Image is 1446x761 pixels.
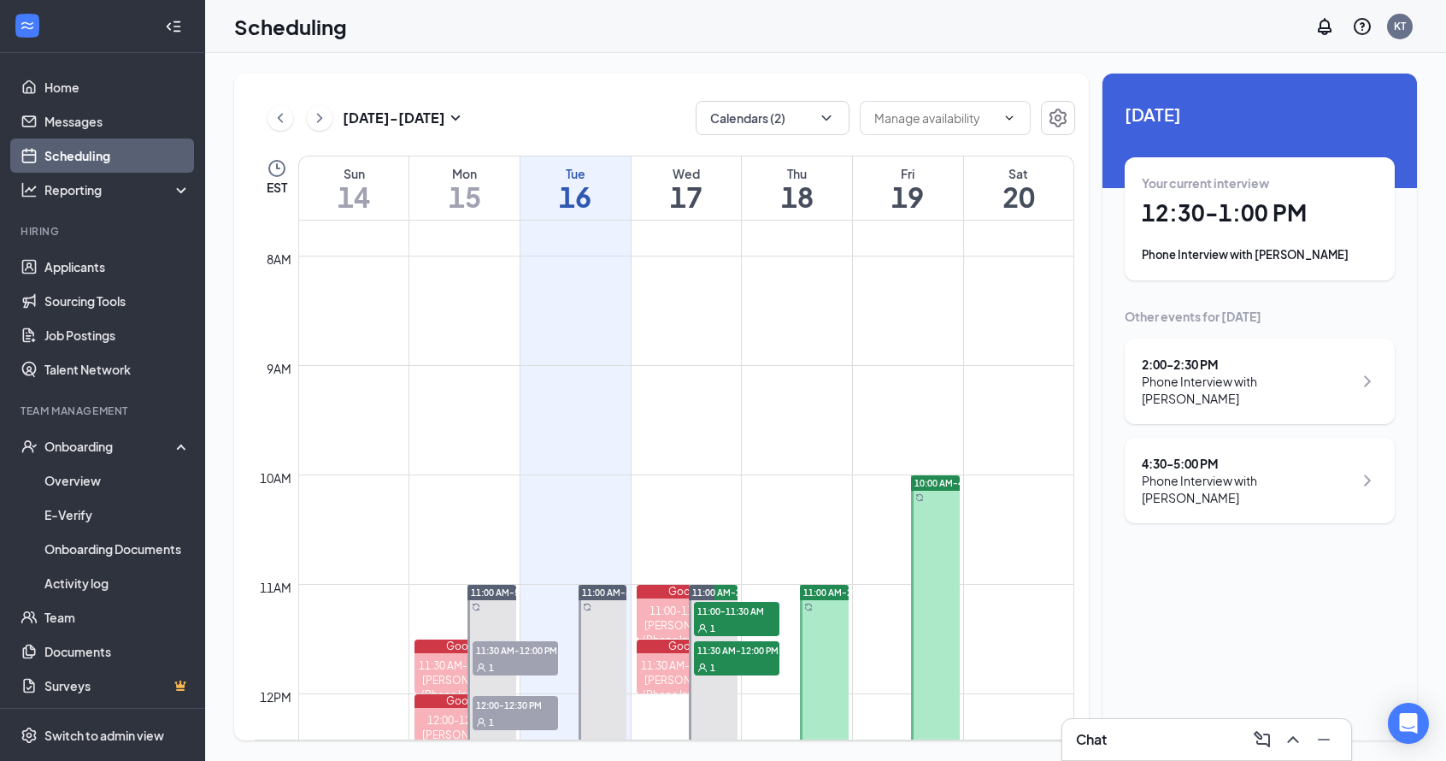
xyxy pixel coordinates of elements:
a: Home [44,70,191,104]
a: September 20, 2025 [964,156,1073,220]
svg: ChevronRight [1357,470,1378,491]
div: Google [637,585,738,599]
span: EST [267,179,287,196]
svg: WorkstreamLogo [19,17,36,34]
div: Onboarding [44,438,176,455]
div: Sat [964,165,1073,182]
div: 12pm [256,687,295,706]
span: 12:00-12:30 PM [473,696,558,713]
svg: Clock [267,158,287,179]
a: September 16, 2025 [520,156,631,220]
div: Wed [632,165,742,182]
a: Sourcing Tools [44,284,191,318]
a: Documents [44,634,191,669]
svg: ComposeMessage [1252,729,1273,750]
div: Phone Interview with [PERSON_NAME] [1142,373,1353,407]
div: Open Intercom Messenger [1388,703,1429,744]
a: SurveysCrown [44,669,191,703]
div: Google [414,640,516,653]
div: 11:30 AM-12:00 PM [637,658,738,673]
svg: Sync [472,603,480,611]
svg: Notifications [1314,16,1335,37]
a: September 14, 2025 [299,156,409,220]
span: [DATE] [1125,101,1395,127]
div: [PERSON_NAME] (Phone Interview - Back of House Team Member at [GEOGRAPHIC_DATA]) [637,673,738,746]
a: Overview [44,463,191,498]
svg: Settings [21,727,38,744]
span: 1 [489,662,494,674]
div: Reporting [44,181,191,198]
span: 10:00 AM-4:30 PM [914,477,990,489]
svg: ChevronRight [311,108,328,128]
div: 2:00 - 2:30 PM [1142,356,1353,373]
a: Scheduling [44,139,191,173]
button: Calendars (2)ChevronDown [696,101,849,135]
span: 1 [489,717,494,729]
svg: Minimize [1314,729,1334,750]
svg: QuestionInfo [1352,16,1373,37]
a: September 17, 2025 [632,156,742,220]
div: 8am [263,250,295,268]
button: Settings [1041,101,1075,135]
h1: Scheduling [234,12,347,41]
a: Job Postings [44,318,191,352]
div: 10am [256,469,295,487]
div: Fri [853,165,963,182]
svg: User [476,663,486,673]
span: 1 [710,622,715,634]
div: Other events for [DATE] [1125,308,1395,325]
div: 11:00-11:30 AM [637,604,738,618]
span: 1 [710,662,715,674]
h3: Chat [1076,730,1107,749]
h1: 15 [409,182,520,211]
svg: User [476,717,486,728]
svg: Sync [915,493,924,502]
div: 12:00-12:30 PM [414,713,516,728]
div: Switch to admin view [44,727,164,744]
div: Your current interview [1142,174,1378,192]
a: September 18, 2025 [742,156,852,220]
button: ChevronUp [1279,726,1307,753]
a: Applicants [44,250,191,284]
svg: Collapse [165,18,182,35]
h1: 19 [853,182,963,211]
span: 11:00 AM-2:00 PM [692,587,768,599]
div: Phone Interview with [PERSON_NAME] [1142,246,1378,263]
svg: Settings [1048,108,1068,128]
button: Minimize [1310,726,1337,753]
svg: UserCheck [21,438,38,455]
a: Messages [44,104,191,139]
span: 11:30 AM-12:00 PM [473,641,558,658]
div: Thu [742,165,852,182]
h1: 18 [742,182,852,211]
svg: Sync [804,603,813,611]
div: Google [414,694,516,708]
a: Team [44,600,191,634]
a: September 15, 2025 [409,156,520,220]
div: Mon [409,165,520,182]
div: 9am [263,359,295,378]
button: ChevronLeft [267,105,293,131]
button: ChevronRight [307,105,332,131]
svg: ChevronUp [1283,729,1303,750]
a: Onboarding Documents [44,532,191,566]
svg: User [697,663,708,673]
svg: ChevronDown [1002,111,1016,125]
svg: ChevronRight [1357,371,1378,392]
a: Activity log [44,566,191,600]
h1: 12:30 - 1:00 PM [1142,198,1378,227]
div: Tue [520,165,631,182]
div: 11am [256,578,295,597]
div: [PERSON_NAME] (Phone Interview - Catering Lead at [GEOGRAPHIC_DATA]) [637,618,738,676]
svg: SmallChevronDown [445,108,466,128]
div: [PERSON_NAME] (Phone Interview - Back of House Team Member at [GEOGRAPHIC_DATA]) [414,673,516,746]
div: Sun [299,165,409,182]
h1: 20 [964,182,1073,211]
div: KT [1394,19,1406,33]
div: Google [637,640,738,653]
a: E-Verify [44,498,191,532]
input: Manage availability [874,109,996,127]
span: 11:00 AM-5:00 PM [471,587,547,599]
svg: ChevronDown [818,109,835,127]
